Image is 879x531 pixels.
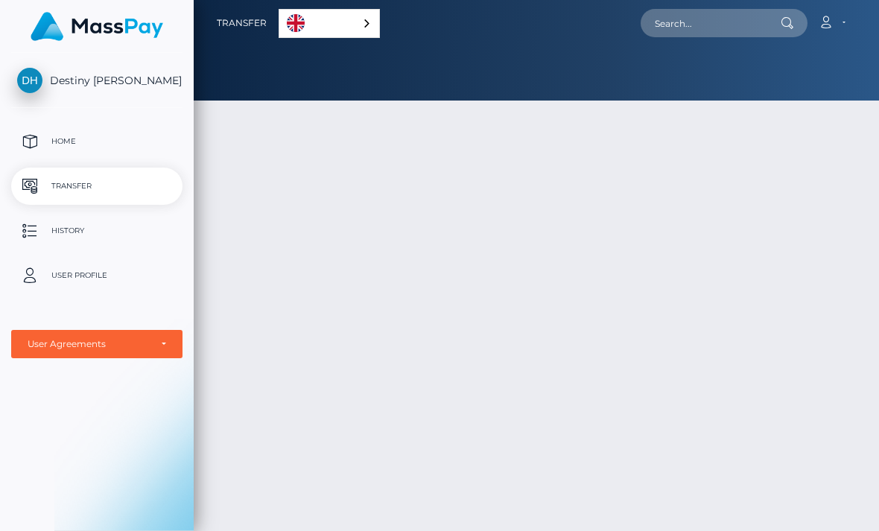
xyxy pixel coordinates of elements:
p: History [17,220,177,242]
p: Home [17,130,177,153]
a: Home [11,123,183,160]
aside: Language selected: English [279,9,380,38]
p: Transfer [17,175,177,197]
a: English [279,10,379,37]
button: User Agreements [11,330,183,358]
input: Search... [641,9,781,37]
a: User Profile [11,257,183,294]
p: User Profile [17,264,177,287]
a: Transfer [11,168,183,205]
div: Language [279,9,380,38]
a: Transfer [217,7,267,39]
img: MassPay [31,12,163,41]
span: Destiny [PERSON_NAME] [11,74,183,87]
div: User Agreements [28,338,150,350]
a: History [11,212,183,249]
